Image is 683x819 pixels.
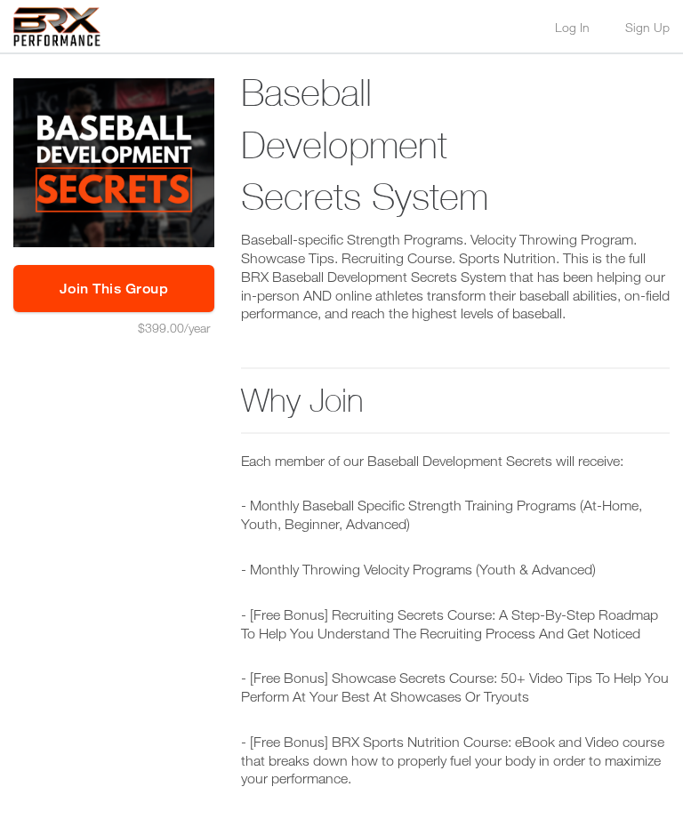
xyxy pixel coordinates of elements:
[625,21,670,34] a: Sign Up
[241,67,556,223] h1: Baseball Development Secrets System
[241,230,670,323] p: Baseball-specific Strength Programs. Velocity Throwing Program. Showcase Tips. Recruiting Course....
[13,7,100,46] img: 6f7da32581c89ca25d665dc3aae533e4f14fe3ef_original.svg
[241,367,670,433] h2: Why Join
[241,452,670,470] p: Each member of our Baseball Development Secrets will receive:
[13,78,214,248] img: ios_large.png
[241,560,670,579] p: - Monthly Throwing Velocity Programs (Youth & Advanced)
[138,320,210,335] span: $399.00/year
[241,496,670,534] p: - Monthly Baseball Specific Strength Training Programs (At-Home, Youth, Beginner, Advanced)
[241,669,670,706] p: - [Free Bonus] Showcase Secrets Course: 50+ Video Tips To Help You Perform At Your Best At Showca...
[241,606,670,643] p: - [Free Bonus] Recruiting Secrets Course: A Step-By-Step Roadmap To Help You Understand The Recru...
[555,21,590,34] a: Log In
[13,265,214,312] a: Join This Group
[241,733,670,788] p: - [Free Bonus] BRX Sports Nutrition Course: eBook and Video course that breaks down how to proper...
